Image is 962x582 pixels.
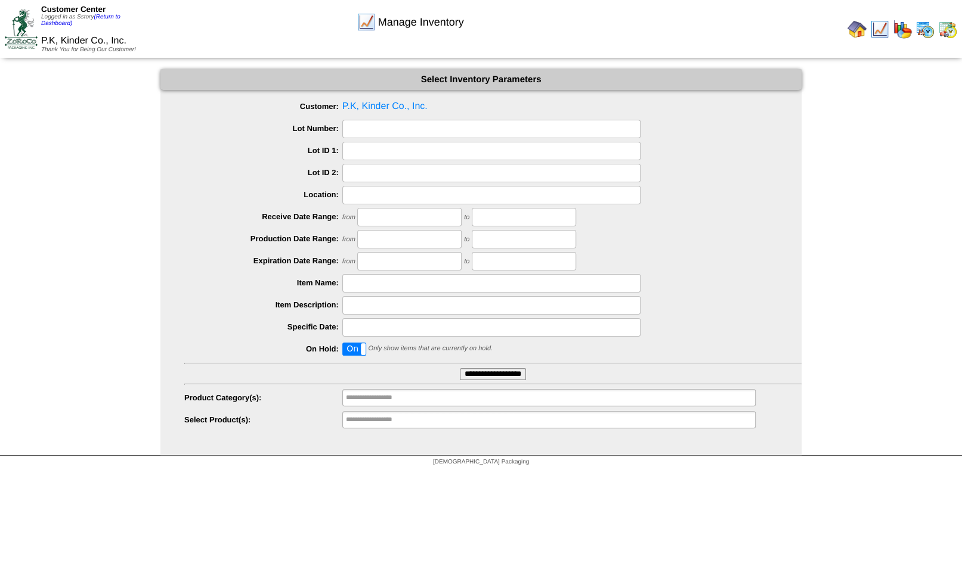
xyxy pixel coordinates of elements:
span: Thank You for Being Our Customer! [41,46,136,53]
span: Only show items that are currently on hold. [368,345,492,352]
span: [DEMOGRAPHIC_DATA] Packaging [433,459,529,465]
span: to [464,236,469,243]
label: Lot ID 1: [184,146,342,155]
label: Customer: [184,102,342,111]
span: from [342,258,355,265]
label: Expiration Date Range: [184,256,342,265]
label: Production Date Range: [184,234,342,243]
label: Specific Date: [184,322,342,331]
label: Lot Number: [184,124,342,133]
label: Item Description: [184,300,342,309]
span: to [464,258,469,265]
span: Customer Center [41,5,106,14]
label: On [343,343,366,355]
label: Lot ID 2: [184,168,342,177]
span: P.K, Kinder Co., Inc. [184,98,802,116]
label: Item Name: [184,278,342,287]
div: Select Inventory Parameters [160,69,802,90]
img: calendarprod.gif [915,20,935,39]
span: Logged in as Sstory [41,14,120,27]
img: line_graph.gif [357,13,376,32]
img: ZoRoCo_Logo(Green%26Foil)%20jpg.webp [5,9,38,49]
img: line_graph.gif [870,20,889,39]
div: OnOff [342,343,366,356]
label: Product Category(s): [184,393,342,402]
img: home.gif [847,20,867,39]
a: (Return to Dashboard) [41,14,120,27]
label: On Hold: [184,344,342,353]
span: Manage Inventory [378,16,464,29]
span: from [342,214,355,221]
label: Select Product(s): [184,415,342,424]
label: Location: [184,190,342,199]
label: Receive Date Range: [184,212,342,221]
img: calendarinout.gif [938,20,957,39]
span: from [342,236,355,243]
span: to [464,214,469,221]
img: graph.gif [893,20,912,39]
span: P.K, Kinder Co., Inc. [41,36,126,46]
